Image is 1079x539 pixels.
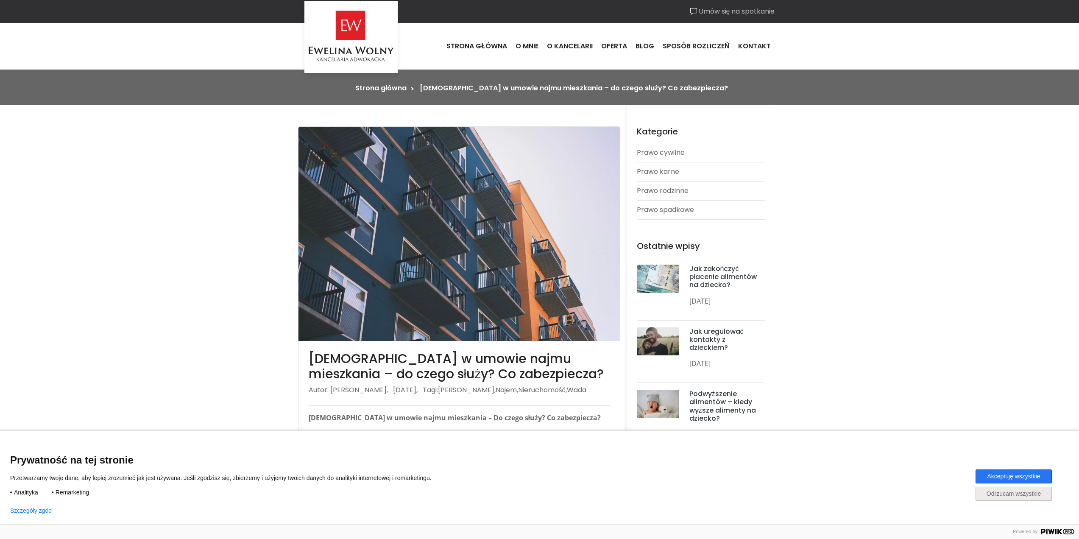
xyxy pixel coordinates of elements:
[734,35,775,58] a: Kontakt
[637,265,679,293] img: post-thumb
[518,385,566,395] a: Nieruchomość
[442,35,511,58] a: Strona główna
[496,385,517,395] a: Najem
[637,162,765,181] a: Prawo karne
[597,35,631,58] a: Oferta
[56,489,89,496] span: Remarketing
[637,390,679,418] img: post-thumb
[689,358,765,369] p: [DATE]
[689,327,744,352] a: Jak uregulować kontakty z dzieckiem?
[637,126,765,137] h4: Kategorie
[637,241,765,251] h4: Ostatnie wpisy
[10,454,1069,466] span: Prywatność na tej stronie
[438,385,494,395] a: [PERSON_NAME]
[689,429,765,440] p: [DATE]
[689,296,765,307] p: [DATE]
[543,35,597,58] a: O kancelarii
[658,35,734,58] a: Sposób rozliczeń
[298,127,620,341] img: blog-image
[631,35,658,58] a: Blog
[10,474,444,482] p: Przetwarzamy twoje dane, aby lepiej zrozumieć jak jest używana. Jeśli zgodzisz się, zbierzemy i u...
[355,83,407,93] a: Strona główna
[637,201,765,219] a: Prawo spadkowe
[423,385,586,395] li: Tagi: , , ,
[309,385,388,395] li: Autor: [PERSON_NAME],
[976,487,1052,501] button: Odrzucam wszystkie
[689,389,756,423] a: Podwyższenie alimentów – kiedy wyższe alimenty na dziecko?
[690,6,775,17] a: Umów się na spotkanie
[1009,529,1041,534] span: Powered by
[637,182,765,200] a: Prawo rodzinne
[309,430,610,462] p: Każdy kto chociaż raz wynajmował mieszkanie zapewne spotkał się z kaucją, którą musiał uiścić prz...
[689,264,757,290] a: Jak zakończyć płacenie alimentów na dziecko?
[10,507,52,514] button: Szczegóły zgód
[393,385,418,395] li: [DATE],
[14,489,38,496] span: Analityka
[511,35,543,58] a: O mnie
[976,469,1052,483] button: Akceptuję wszystkie
[309,351,610,382] h3: [DEMOGRAPHIC_DATA] w umowie najmu mieszkania – do czego służy? Co zabezpiecza?
[567,385,586,395] a: Wada
[637,143,765,162] a: Prawo cywilne
[637,327,679,356] img: post-thumb
[309,413,601,422] strong: [DEMOGRAPHIC_DATA] w umowie najmu mieszkania – Do czego służy? Co zabezpiecza?
[420,83,728,93] li: [DEMOGRAPHIC_DATA] w umowie najmu mieszkania – do czego służy? Co zabezpiecza?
